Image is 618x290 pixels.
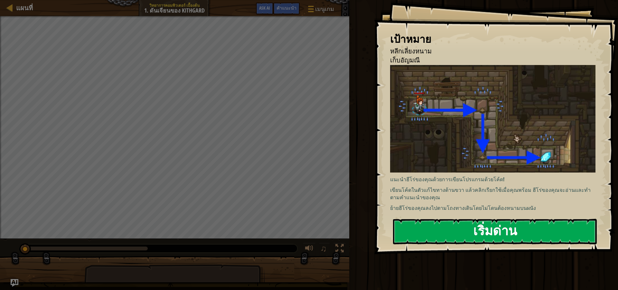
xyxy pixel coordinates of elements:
[390,56,420,64] span: เก็บอัญมณี
[382,47,594,56] li: หลีกเลี่ยงหนาม
[390,32,595,47] div: เป้าหมาย
[303,243,316,256] button: ปรับระดับเสียง
[303,3,338,18] button: เมนูเกม
[11,279,18,287] button: Ask AI
[390,47,432,55] span: หลีกเลี่ยงหนาม
[315,5,334,13] span: เมนูเกม
[259,5,270,11] span: Ask AI
[390,186,600,201] p: เขียนโค้ดในตัวแก้ไขทางด้านขวา แล้วคลิกเรียกใช้เมื่อคุณพร้อม ฮีโร่ของคุณจะอ่านและทำตามคำแนะนำของคุณ
[382,56,594,65] li: เก็บอัญมณี
[390,65,600,173] img: Dungeons of kithgard
[390,176,600,183] p: แนะนำฮีโร่ของคุณด้วยการเขียนโปรแกรมด้วยโค้ด!
[333,243,346,256] button: สลับเป็นเต็มจอ
[393,219,597,244] button: เริ่มด่าน
[319,243,330,256] button: ♫
[13,4,33,12] a: แผนที่
[276,5,296,11] span: คำแนะนำ
[320,244,327,253] span: ♫
[16,4,33,12] span: แผนที่
[390,204,600,212] p: ย้ายฮีโร่ของคุณลงไปตามโถงทางเดินโดยไม่โดนต้องหนามบนผนัง
[256,3,273,14] button: Ask AI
